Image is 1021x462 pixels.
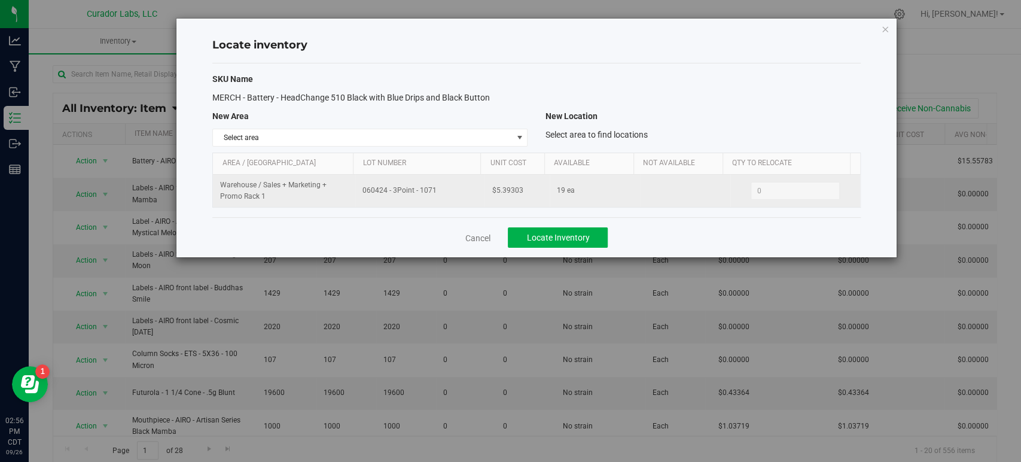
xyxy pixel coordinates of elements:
span: SKU Name [212,74,253,84]
span: MERCH - Battery - HeadChange 510 Black with Blue Drips and Black Button [212,93,490,102]
span: Locate Inventory [526,233,589,242]
span: 060424 - 3Point - 1071 [362,185,477,196]
span: select [512,129,527,146]
a: Lot Number [363,159,476,168]
iframe: Resource center [12,366,48,402]
a: Qty to Relocate [732,159,845,168]
span: $5.39303 [492,185,523,196]
h4: Locate inventory [212,38,860,53]
a: Cancel [465,232,490,244]
a: Available [554,159,629,168]
span: Select area to find locations [545,130,648,139]
span: 19 ea [557,185,575,196]
a: Area / [GEOGRAPHIC_DATA] [223,159,349,168]
a: Unit Cost [490,159,540,168]
button: Locate Inventory [508,227,608,248]
span: New Location [545,111,598,121]
span: Select area [213,129,512,146]
a: Not Available [643,159,718,168]
span: Warehouse / Sales + Marketing + Promo Rack 1 [220,180,348,202]
iframe: Resource center unread badge [35,364,50,379]
span: New Area [212,111,249,121]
